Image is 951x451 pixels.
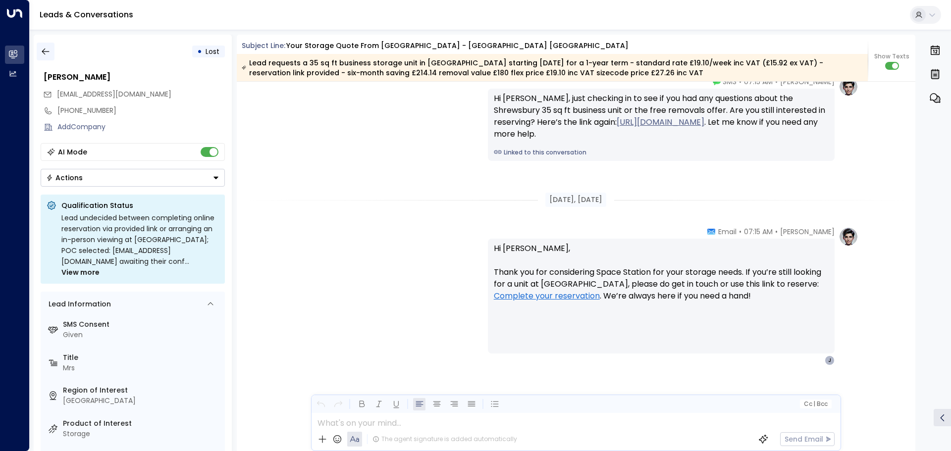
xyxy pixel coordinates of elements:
span: Subject Line: [242,41,285,50]
p: Qualification Status [61,200,219,210]
div: Actions [46,173,83,182]
button: Cc|Bcc [799,400,831,409]
p: Hi [PERSON_NAME], Thank you for considering Space Station for your storage needs. If you’re still... [494,243,829,314]
div: Storage [63,429,221,439]
div: J [825,355,835,365]
div: The agent signature is added automatically [372,435,517,444]
div: AddCompany [57,122,225,132]
div: Lead requests a 35 sq ft business storage unit in [GEOGRAPHIC_DATA] starting [DATE] for a 1-year ... [242,58,862,78]
button: Redo [332,398,344,410]
a: Complete your reservation [494,290,600,302]
button: Undo [315,398,327,410]
div: [PHONE_NUMBER] [57,105,225,116]
a: Linked to this conversation [494,148,829,157]
div: Given [63,330,221,340]
div: Lead undecided between completing online reservation via provided link or arranging an in-person ... [61,212,219,278]
div: Hi [PERSON_NAME], just checking in to see if you had any questions about the Shrewsbury 35 sq ft ... [494,93,829,140]
span: 07:15 AM [744,77,773,87]
span: | [813,401,815,407]
span: Lost [206,47,219,56]
div: [PERSON_NAME] [44,71,225,83]
button: Actions [41,169,225,187]
img: profile-logo.png [839,77,858,97]
div: Mrs [63,363,221,373]
div: [DATE], [DATE] [545,193,606,207]
label: Title [63,352,221,363]
label: Product of Interest [63,418,221,429]
a: Leads & Conversations [40,9,133,20]
span: Email [718,227,737,237]
span: 07:15 AM [744,227,773,237]
div: [GEOGRAPHIC_DATA] [63,396,221,406]
span: SMS [723,77,737,87]
span: • [775,227,778,237]
div: Button group with a nested menu [41,169,225,187]
span: • [739,77,741,87]
span: • [739,227,741,237]
span: [PERSON_NAME] [780,227,835,237]
div: Lead Information [45,299,111,309]
span: Jessicadavis4534@gmail.com [57,89,171,100]
div: • [197,43,202,60]
span: [PERSON_NAME] [780,77,835,87]
div: AI Mode [58,147,87,157]
label: SMS Consent [63,319,221,330]
span: [EMAIL_ADDRESS][DOMAIN_NAME] [57,89,171,99]
span: Show Texts [874,52,909,61]
a: [URL][DOMAIN_NAME] [617,116,704,128]
span: Cc Bcc [803,401,827,407]
span: • [775,77,778,87]
label: Region of Interest [63,385,221,396]
span: View more [61,267,100,278]
img: profile-logo.png [839,227,858,247]
div: Your storage quote from [GEOGRAPHIC_DATA] - [GEOGRAPHIC_DATA] [GEOGRAPHIC_DATA] [286,41,629,51]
